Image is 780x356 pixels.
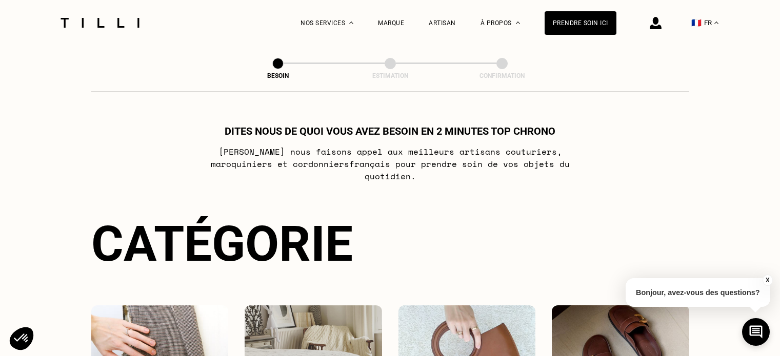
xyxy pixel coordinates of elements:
[691,18,702,28] span: 🇫🇷
[429,19,456,27] a: Artisan
[57,18,143,28] img: Logo du service de couturière Tilli
[545,11,616,35] a: Prendre soin ici
[626,278,770,307] p: Bonjour, avez-vous des questions?
[349,22,353,24] img: Menu déroulant
[451,72,553,79] div: Confirmation
[516,22,520,24] img: Menu déroulant à propos
[714,22,718,24] img: menu déroulant
[91,215,689,273] div: Catégorie
[227,72,329,79] div: Besoin
[187,145,593,182] p: [PERSON_NAME] nous faisons appel aux meilleurs artisans couturiers , maroquiniers et cordonniers ...
[378,19,404,27] a: Marque
[650,17,662,29] img: icône connexion
[339,72,442,79] div: Estimation
[762,275,772,286] button: X
[225,125,555,137] h1: Dites nous de quoi vous avez besoin en 2 minutes top chrono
